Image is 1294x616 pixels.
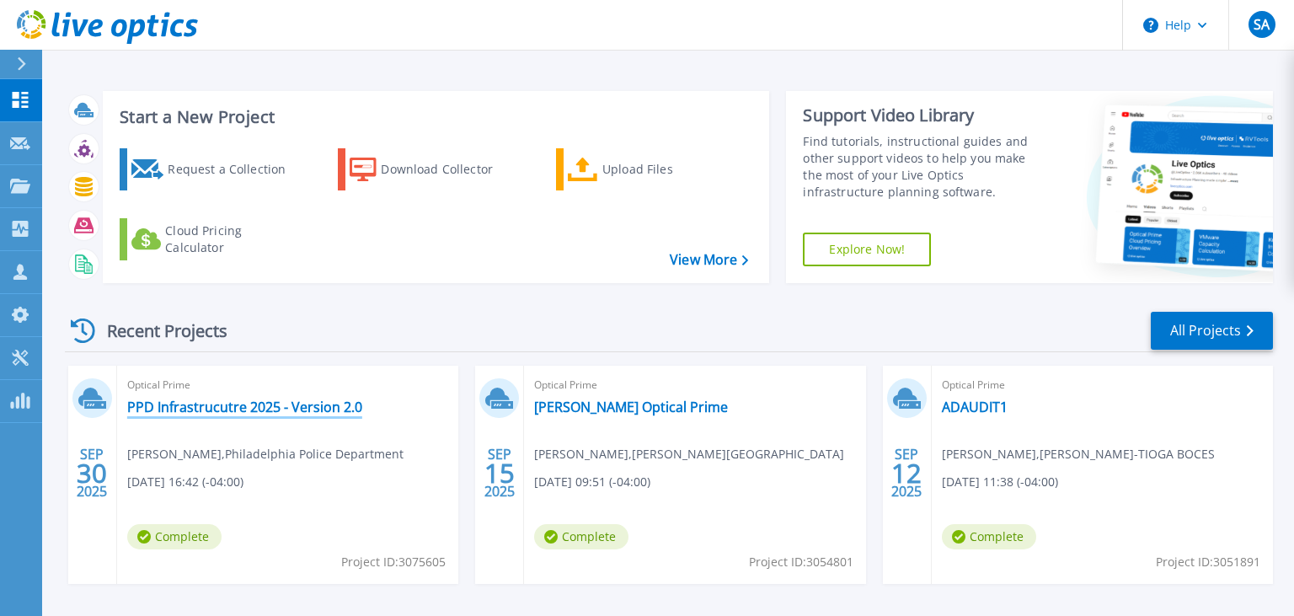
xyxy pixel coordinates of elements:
[127,399,362,415] a: PPD Infrastrucutre 2025 - Version 2.0
[1151,312,1273,350] a: All Projects
[127,473,243,491] span: [DATE] 16:42 (-04:00)
[803,133,1047,201] div: Find tutorials, instructional guides and other support videos to help you make the most of your L...
[534,473,650,491] span: [DATE] 09:51 (-04:00)
[556,148,744,190] a: Upload Files
[65,310,250,351] div: Recent Projects
[890,442,922,504] div: SEP 2025
[534,399,728,415] a: [PERSON_NAME] Optical Prime
[120,148,307,190] a: Request a Collection
[942,376,1263,394] span: Optical Prime
[120,108,748,126] h3: Start a New Project
[484,442,516,504] div: SEP 2025
[942,473,1058,491] span: [DATE] 11:38 (-04:00)
[602,153,737,186] div: Upload Files
[1254,18,1270,31] span: SA
[803,104,1047,126] div: Support Video Library
[942,524,1036,549] span: Complete
[1156,553,1260,571] span: Project ID: 3051891
[534,445,844,463] span: [PERSON_NAME] , [PERSON_NAME][GEOGRAPHIC_DATA]
[120,218,307,260] a: Cloud Pricing Calculator
[942,445,1215,463] span: [PERSON_NAME] , [PERSON_NAME]-TIOGA BOCES
[127,445,404,463] span: [PERSON_NAME] , Philadelphia Police Department
[670,252,748,268] a: View More
[942,399,1008,415] a: ADAUDIT1
[484,466,515,480] span: 15
[165,222,300,256] div: Cloud Pricing Calculator
[534,376,855,394] span: Optical Prime
[341,553,446,571] span: Project ID: 3075605
[168,153,302,186] div: Request a Collection
[749,553,853,571] span: Project ID: 3054801
[803,233,931,266] a: Explore Now!
[338,148,526,190] a: Download Collector
[77,466,107,480] span: 30
[891,466,922,480] span: 12
[534,524,628,549] span: Complete
[127,524,222,549] span: Complete
[76,442,108,504] div: SEP 2025
[381,153,516,186] div: Download Collector
[127,376,448,394] span: Optical Prime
